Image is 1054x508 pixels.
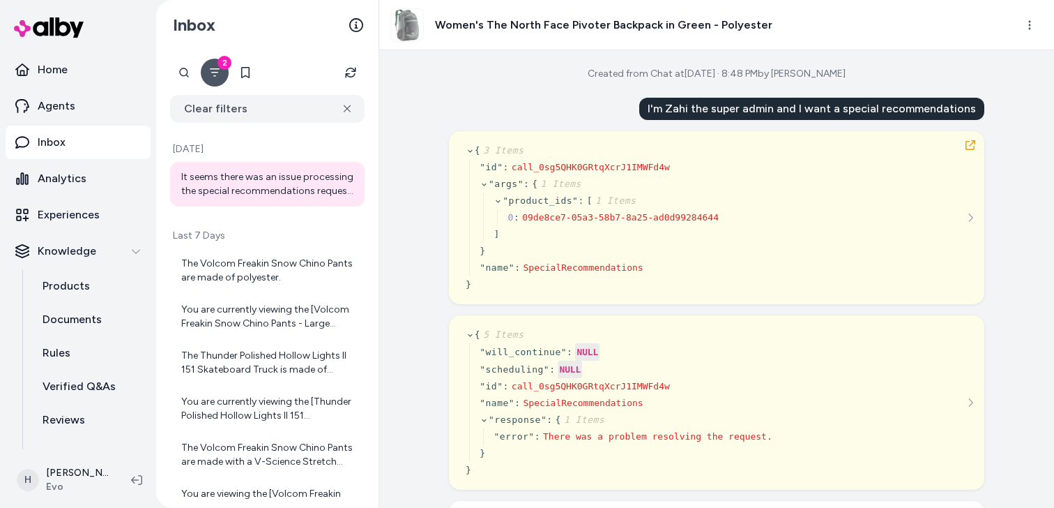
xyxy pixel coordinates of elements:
a: Survey Questions [29,437,151,470]
a: It seems there was an issue processing the special recommendations request. Is there anything spe... [170,162,365,207]
span: " response " [489,414,547,425]
span: Evo [46,480,109,494]
span: 5 Items [480,329,524,340]
p: Inbox [38,134,66,151]
p: Knowledge [38,243,96,260]
a: The Thunder Polished Hollow Lights II 151 Skateboard Truck is made of aluminum. It also features ... [170,341,365,385]
p: Experiences [38,207,100,223]
span: 09de8ce7-05a3-58b7-8a25-ad0d99284644 [522,212,719,223]
p: Agents [38,98,75,114]
a: You are currently viewing the [Thunder Polished Hollow Lights II 151 Skateboard Truck 2026 - 151]... [170,387,365,431]
a: Agents [6,89,151,123]
div: : [503,160,509,174]
div: Created from Chat at [DATE] · 8:48 PM by [PERSON_NAME] [588,67,846,81]
div: : [549,363,555,377]
h2: Inbox [173,15,215,36]
p: Reviews [43,412,85,428]
div: NULL [558,361,582,378]
span: { [556,414,605,425]
span: SpecialRecommendations [523,398,643,408]
div: : [503,380,509,394]
button: See more [962,394,979,411]
div: : [547,413,552,427]
span: There was a problem resolving the request. [543,431,772,442]
span: 1 Items [593,195,636,206]
button: Filter [201,59,229,87]
h3: Women's The North Face Pivoter Backpack in Green - Polyester [435,17,772,33]
button: Knowledge [6,234,151,268]
div: The Volcom Freakin Snow Chino Pants are made of polyester. [181,257,356,285]
span: { [475,145,524,156]
span: 1 Items [538,179,581,189]
span: " will_continue " [480,347,567,357]
span: { [475,329,524,340]
p: Products [43,278,90,294]
span: H [17,469,39,491]
p: [DATE] [170,142,365,156]
p: Analytics [38,170,86,187]
img: alby Logo [14,17,84,38]
a: You are currently viewing the [Volcom Freakin Snow Chino Pants - Large Green]([URL][DOMAIN_NAME])... [170,294,365,339]
div: 2 [217,56,231,70]
a: Verified Q&As [29,370,151,403]
div: I'm Zahi the super admin and I want a special recommendations [639,98,984,120]
p: Home [38,61,68,78]
span: 1 Items [561,414,604,425]
a: The Volcom Freakin Snow Chino Pants are made of polyester. [170,248,365,293]
p: [PERSON_NAME] [46,466,109,480]
div: : [514,211,519,225]
a: Analytics [6,162,151,195]
span: " id " [480,162,503,172]
button: See more [962,209,979,226]
img: the-north-face-pivoter-backpack-women-s-.jpg [391,9,423,41]
span: " args " [489,179,524,189]
div: It seems there was an issue processing the special recommendations request. Is there anything spe... [181,170,356,198]
span: [ [587,195,636,206]
button: H[PERSON_NAME]Evo [8,458,120,502]
span: " error " [494,431,534,442]
span: } [466,465,471,475]
span: " scheduling " [480,364,549,375]
p: Rules [43,345,70,361]
div: The Volcom Freakin Snow Chino Pants are made with a V-Science Stretch Oxford face fabric and a V-... [181,441,356,469]
span: 3 Items [480,145,524,156]
div: : [524,177,529,191]
span: " name " [480,262,514,273]
span: 0 [508,212,514,223]
div: NULL [575,343,599,361]
div: You are currently viewing the [Volcom Freakin Snow Chino Pants - Large Green]([URL][DOMAIN_NAME])... [181,303,356,331]
a: Reviews [29,403,151,437]
a: Documents [29,303,151,336]
button: Clear filters [170,95,365,123]
div: : [567,345,572,359]
p: Documents [43,311,102,328]
button: Refresh [337,59,365,87]
p: Survey Questions [43,445,135,462]
span: } [480,246,485,256]
div: The Thunder Polished Hollow Lights II 151 Skateboard Truck is made of aluminum. It also features ... [181,349,356,377]
span: " id " [480,381,503,391]
div: : [578,194,583,208]
a: Rules [29,336,151,370]
span: call_0sg5QHK0GRtqXcrJ1IMWFd4w [512,162,670,172]
span: SpecialRecommendations [523,262,643,273]
span: } [480,448,485,458]
a: Home [6,53,151,87]
a: The Volcom Freakin Snow Chino Pants are made with a V-Science Stretch Oxford face fabric and a V-... [170,433,365,477]
span: { [532,179,581,189]
a: Experiences [6,198,151,232]
div: : [535,430,540,444]
span: " product_ids " [503,195,578,206]
span: ] [494,229,499,239]
span: } [466,279,471,290]
p: Verified Q&As [43,378,116,395]
span: " name " [480,398,514,408]
a: Products [29,269,151,303]
p: Last 7 Days [170,229,365,243]
div: : [514,396,520,410]
a: Inbox [6,126,151,159]
span: call_0sg5QHK0GRtqXcrJ1IMWFd4w [512,381,670,391]
div: : [514,261,520,275]
div: You are currently viewing the [Thunder Polished Hollow Lights II 151 Skateboard Truck 2026 - 151]... [181,395,356,423]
